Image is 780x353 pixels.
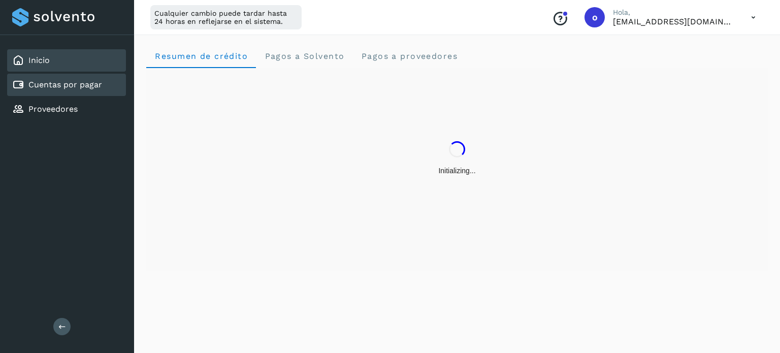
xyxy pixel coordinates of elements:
a: Inicio [28,55,50,65]
div: Proveedores [7,98,126,120]
a: Cuentas por pagar [28,80,102,89]
span: Resumen de crédito [154,51,248,61]
div: Cuentas por pagar [7,74,126,96]
span: Pagos a Solvento [264,51,344,61]
p: orlando@rfllogistics.com.mx [613,17,735,26]
div: Cualquier cambio puede tardar hasta 24 horas en reflejarse en el sistema. [150,5,302,29]
p: Hola, [613,8,735,17]
a: Proveedores [28,104,78,114]
span: Pagos a proveedores [361,51,458,61]
div: Inicio [7,49,126,72]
